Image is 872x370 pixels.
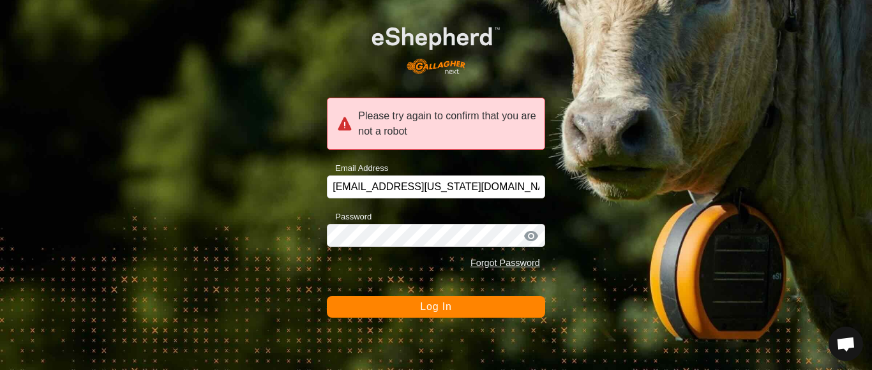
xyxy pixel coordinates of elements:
label: Email Address [327,162,388,175]
div: Open chat [829,327,863,361]
div: Please try again to confirm that you are not a robot [327,98,545,150]
label: Password [327,211,372,223]
span: Log In [420,301,451,312]
input: Email Address [327,175,545,198]
button: Log In [327,296,545,318]
img: E-shepherd Logo [349,9,523,83]
a: Forgot Password [470,258,540,268]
